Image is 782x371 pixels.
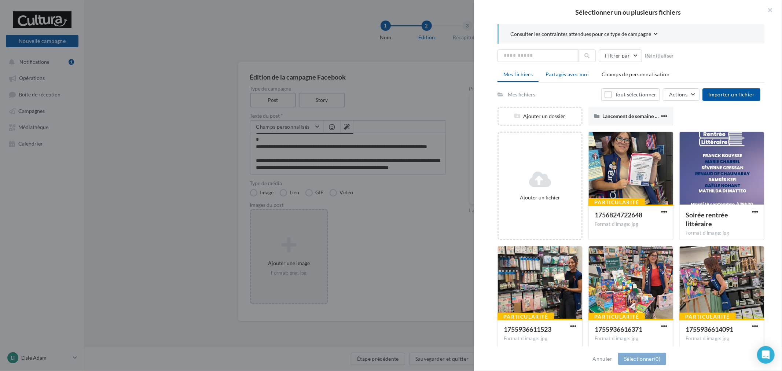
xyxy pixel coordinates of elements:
[486,9,770,15] h2: Sélectionner un ou plusieurs fichiers
[595,325,642,333] span: 1755936616371
[602,113,664,119] span: Lancement de semaine S50
[498,313,554,321] div: Particularité
[499,113,581,120] div: Ajouter un dossier
[546,71,589,77] span: Partagés avec moi
[669,91,687,98] span: Actions
[642,51,677,60] button: Réinitialiser
[601,88,660,101] button: Tout sélectionner
[686,335,758,342] div: Format d'image: jpg
[502,194,579,201] div: Ajouter un fichier
[686,230,758,236] div: Format d'image: jpg
[663,88,700,101] button: Actions
[654,356,660,362] span: (0)
[757,346,775,364] div: Open Intercom Messenger
[618,353,666,365] button: Sélectionner(0)
[602,71,669,77] span: Champs de personnalisation
[504,335,576,342] div: Format d'image: jpg
[686,325,733,333] span: 1755936614091
[588,313,645,321] div: Particularité
[588,198,645,206] div: Particularité
[590,355,615,363] button: Annuler
[686,211,728,228] span: Soirée rentrée littéraire
[595,221,667,228] div: Format d'image: jpg
[702,88,760,101] button: Importer un fichier
[510,30,658,39] button: Consulter les contraintes attendues pour ce type de campagne
[599,49,642,62] button: Filtrer par
[508,91,535,98] div: Mes fichiers
[503,71,533,77] span: Mes fichiers
[708,91,755,98] span: Importer un fichier
[510,30,651,38] span: Consulter les contraintes attendues pour ce type de campagne
[595,211,642,219] span: 1756824722648
[504,325,551,333] span: 1755936611523
[679,313,736,321] div: Particularité
[595,335,667,342] div: Format d'image: jpg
